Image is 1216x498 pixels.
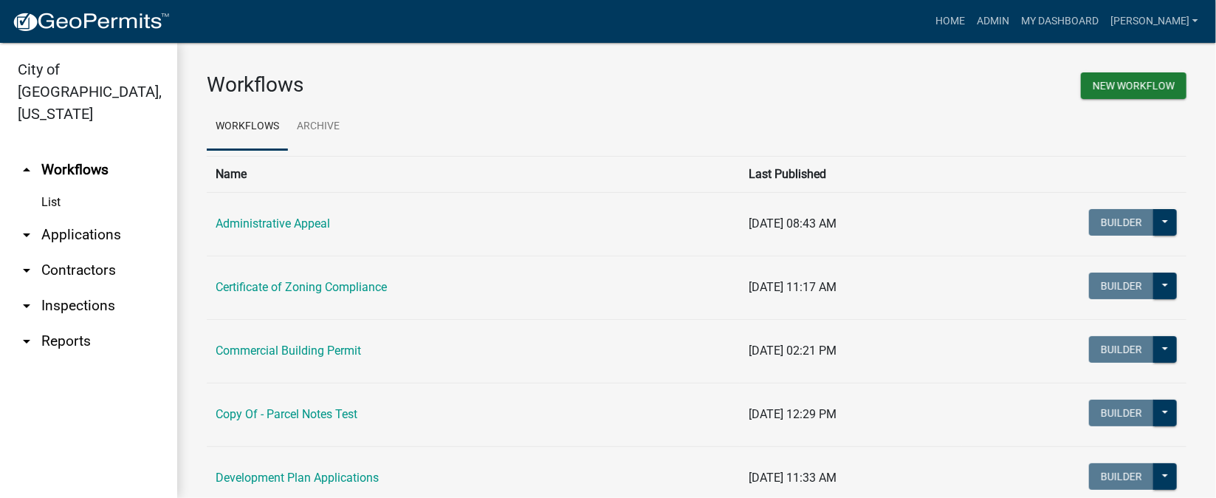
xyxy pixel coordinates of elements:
[207,72,686,98] h3: Workflows
[1089,336,1154,363] button: Builder
[216,471,379,485] a: Development Plan Applications
[1089,463,1154,490] button: Builder
[18,332,35,350] i: arrow_drop_down
[1105,7,1204,35] a: [PERSON_NAME]
[1015,7,1105,35] a: My Dashboard
[1081,72,1186,99] button: New Workflow
[1089,400,1154,426] button: Builder
[18,262,35,279] i: arrow_drop_down
[18,161,35,179] i: arrow_drop_up
[18,226,35,244] i: arrow_drop_down
[216,216,330,231] a: Administrative Appeal
[207,156,740,192] th: Name
[749,471,837,485] span: [DATE] 11:33 AM
[749,280,837,294] span: [DATE] 11:17 AM
[749,216,837,231] span: [DATE] 08:43 AM
[1089,273,1154,299] button: Builder
[1089,209,1154,236] button: Builder
[288,103,348,151] a: Archive
[18,297,35,315] i: arrow_drop_down
[216,344,361,358] a: Commercial Building Permit
[749,407,837,421] span: [DATE] 12:29 PM
[930,7,971,35] a: Home
[740,156,961,192] th: Last Published
[216,280,387,294] a: Certificate of Zoning Compliance
[216,407,357,421] a: Copy Of - Parcel Notes Test
[207,103,288,151] a: Workflows
[971,7,1015,35] a: Admin
[749,344,837,358] span: [DATE] 02:21 PM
